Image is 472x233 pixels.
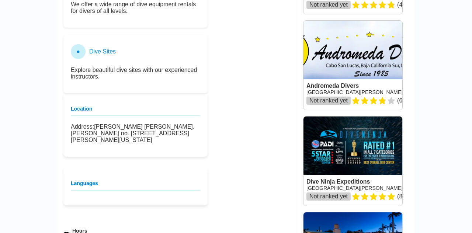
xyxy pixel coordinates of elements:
[71,180,200,191] h3: Languages
[71,124,94,130] strong: Address:
[71,67,200,80] p: Explore beautiful dive sites with our experienced instructors.
[71,44,86,59] div: ●
[71,106,200,116] h3: Location
[89,48,116,55] h3: Dive Sites
[71,1,200,14] p: We offer a wide range of dive equipment rentals for divers of all levels.
[71,124,200,143] p: [PERSON_NAME] [PERSON_NAME]. [PERSON_NAME] no. [STREET_ADDRESS][PERSON_NAME][US_STATE]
